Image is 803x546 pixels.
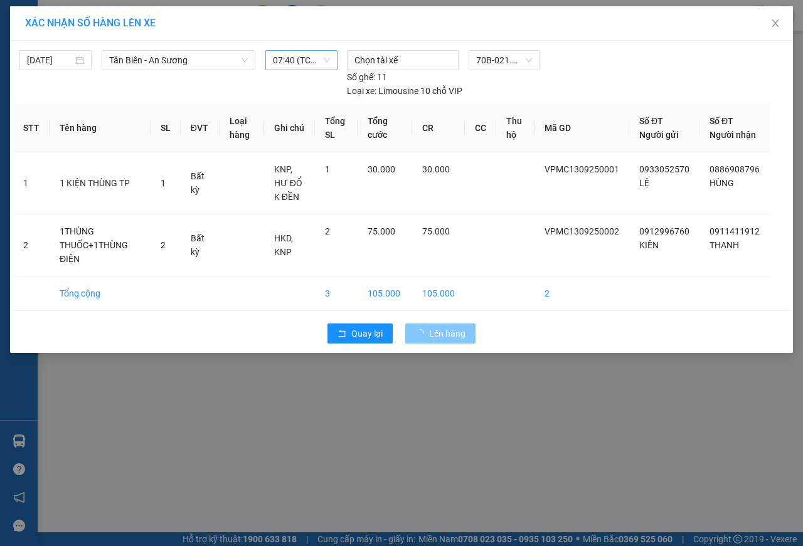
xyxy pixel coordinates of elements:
span: KIÊN [639,240,659,250]
th: Tên hàng [50,104,151,152]
span: VPMC1309250002 [545,226,619,236]
span: Số ghế: [347,70,375,84]
td: 105.000 [358,276,412,311]
span: Bến xe [GEOGRAPHIC_DATA] [99,20,169,36]
td: 105.000 [412,276,465,311]
td: 3 [315,276,358,311]
th: STT [13,104,50,152]
span: 07:17:23 [DATE] [28,91,77,98]
span: Số ĐT [639,116,663,126]
span: 0912996760 [639,226,689,236]
img: logo [4,8,60,63]
span: 0933052570 [639,164,689,174]
button: rollbackQuay lại [327,323,393,344]
span: 1 [161,178,166,188]
span: 0886908796 [710,164,760,174]
span: THANH [710,240,739,250]
td: Bất kỳ [181,214,220,276]
div: Limousine 10 chỗ VIP [347,84,462,98]
th: Thu hộ [496,104,534,152]
th: ĐVT [181,104,220,152]
span: 75.000 [368,226,395,236]
span: HKD, KNP [274,233,293,257]
td: Bất kỳ [181,152,220,214]
input: 13/09/2025 [27,53,73,67]
td: 1THÙNG THUỐC+1THÙNG ĐIỆN [50,214,151,276]
span: 30.000 [368,164,395,174]
span: close [770,18,780,28]
span: VPMC1309250001 [545,164,619,174]
span: VPMC1309250002 [63,80,134,89]
span: [PERSON_NAME]: [4,81,133,88]
th: CR [412,104,465,152]
span: 07:40 (TC) - 70B-021.09 [273,51,330,70]
td: 2 [534,276,629,311]
span: 2 [161,240,166,250]
span: Người nhận [710,130,756,140]
div: 11 [347,70,387,84]
td: 1 KIỆN THÙNG TP [50,152,151,214]
span: 01 Võ Văn Truyện, KP.1, Phường 2 [99,38,173,53]
span: down [241,56,248,64]
th: SL [151,104,181,152]
span: 2 [325,226,330,236]
span: KNP, HƯ ĐỔ K ĐỀN [274,164,302,202]
span: HÙNG [710,178,734,188]
span: Lên hàng [429,327,465,340]
th: Loại hàng [220,104,264,152]
th: Tổng cước [358,104,412,152]
span: 75.000 [422,226,450,236]
span: 0911411912 [710,226,760,236]
span: ----------------------------------------- [34,68,154,78]
span: Hotline: 19001152 [99,56,154,63]
span: LỆ [639,178,649,188]
span: Quay lại [351,327,383,340]
td: Tổng cộng [50,276,151,311]
span: Tân Biên - An Sương [109,51,248,70]
td: 2 [13,214,50,276]
span: 1 [325,164,330,174]
th: CC [465,104,496,152]
th: Mã GD [534,104,629,152]
span: In ngày: [4,91,77,98]
span: Người gửi [639,130,679,140]
th: Tổng SL [315,104,358,152]
td: 1 [13,152,50,214]
th: Ghi chú [264,104,315,152]
span: Số ĐT [710,116,733,126]
span: XÁC NHẬN SỐ HÀNG LÊN XE [25,17,156,29]
span: 70B-021.09 [476,51,532,70]
span: loading [415,329,429,338]
span: rollback [338,329,346,339]
button: Close [758,6,793,41]
span: Loại xe: [347,84,376,98]
span: 30.000 [422,164,450,174]
strong: ĐỒNG PHƯỚC [99,7,172,18]
button: Lên hàng [405,323,476,344]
